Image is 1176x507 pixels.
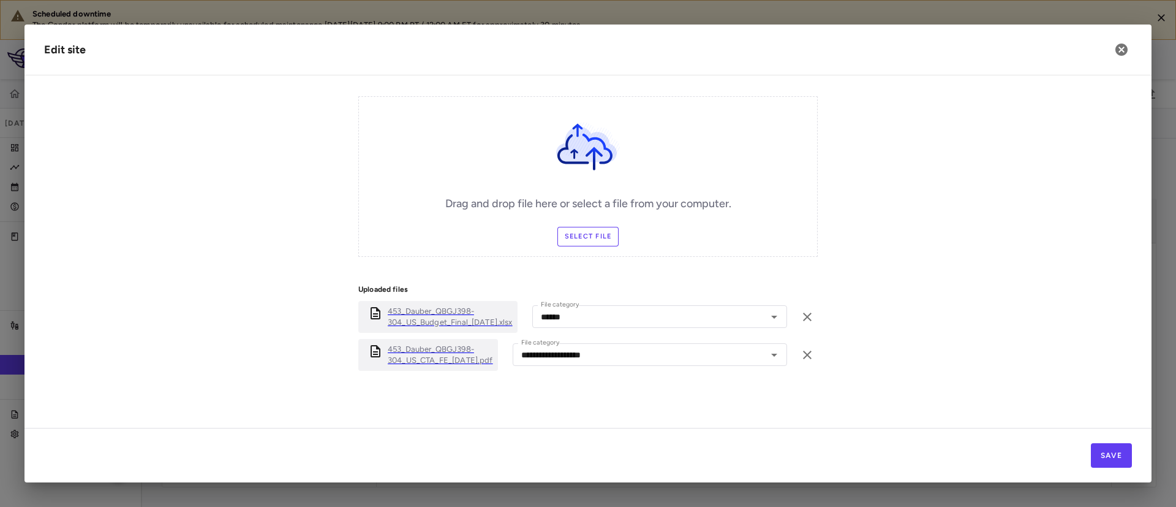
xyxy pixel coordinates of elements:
button: Save [1091,443,1132,468]
a: 453_Dauber_QBGJ398-304_US_CTA_FE_[DATE].pdf [388,344,493,366]
p: 453_Dauber_QBGJ398-304_US_Budget_Final_17Mar25.xlsx [388,306,513,328]
button: Open [766,346,783,364]
p: 453_Dauber_QBGJ398-304_US_CTA_FE_1Apr25.pdf [388,344,493,366]
label: Select file [557,227,619,246]
button: Remove [797,345,818,365]
h6: Drag and drop file here or select a file from your computer. [445,196,731,212]
button: Open [766,308,783,326]
label: File category [541,300,579,310]
p: Uploaded files [358,284,818,295]
a: 453_Dauber_QBGJ398-304_US_Budget_Final_[DATE].xlsx [388,306,513,328]
label: File category [521,338,559,348]
button: Remove [797,307,818,327]
div: Edit site [44,42,86,58]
